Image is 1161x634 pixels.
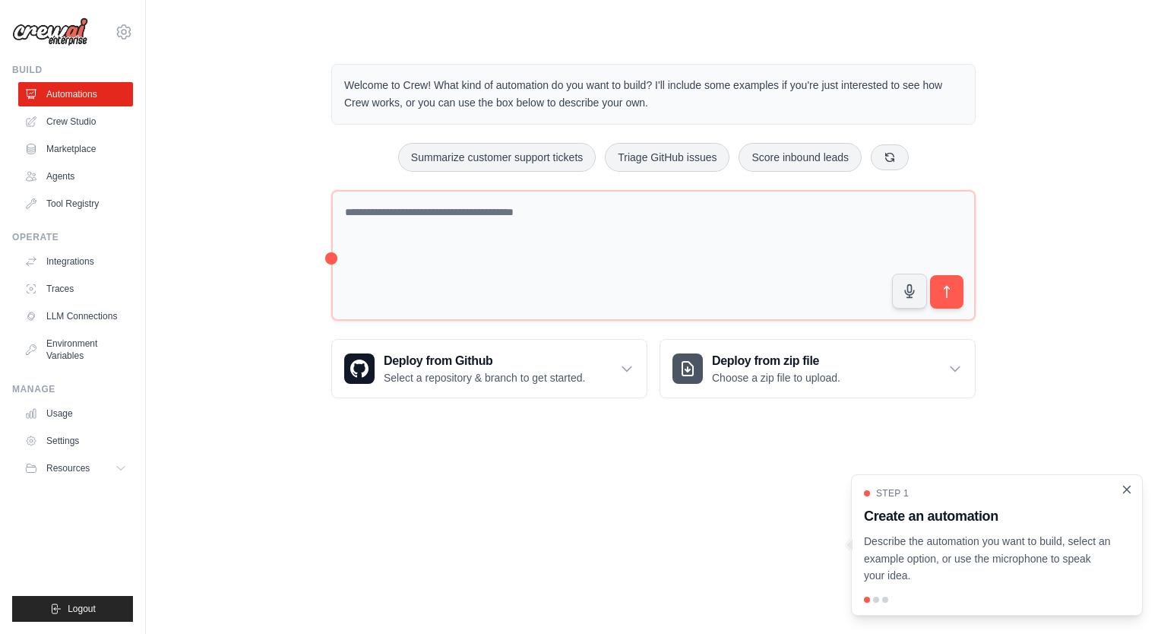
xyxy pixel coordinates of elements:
[18,249,133,274] a: Integrations
[18,82,133,106] a: Automations
[12,383,133,395] div: Manage
[344,77,963,112] p: Welcome to Crew! What kind of automation do you want to build? I'll include some examples if you'...
[12,64,133,76] div: Build
[18,109,133,134] a: Crew Studio
[398,143,596,172] button: Summarize customer support tickets
[1085,561,1161,634] iframe: Chat Widget
[1121,483,1133,496] button: Close walkthrough
[18,331,133,368] a: Environment Variables
[18,401,133,426] a: Usage
[18,304,133,328] a: LLM Connections
[739,143,862,172] button: Score inbound leads
[18,277,133,301] a: Traces
[12,231,133,243] div: Operate
[12,596,133,622] button: Logout
[605,143,729,172] button: Triage GitHub issues
[18,456,133,480] button: Resources
[712,370,840,385] p: Choose a zip file to upload.
[18,164,133,189] a: Agents
[18,137,133,161] a: Marketplace
[384,352,585,370] h3: Deploy from Github
[18,192,133,216] a: Tool Registry
[18,429,133,453] a: Settings
[864,533,1112,585] p: Describe the automation you want to build, select an example option, or use the microphone to spe...
[384,370,585,385] p: Select a repository & branch to get started.
[68,603,96,615] span: Logout
[12,17,88,46] img: Logo
[864,506,1112,527] h3: Create an automation
[46,462,90,474] span: Resources
[876,487,909,499] span: Step 1
[712,352,840,370] h3: Deploy from zip file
